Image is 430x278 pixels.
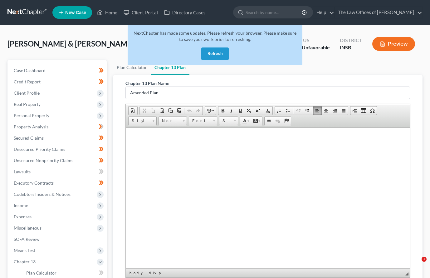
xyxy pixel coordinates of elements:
a: Align Left [313,107,322,115]
iframe: Intercom live chat [409,257,424,272]
span: Miscellaneous [14,225,42,231]
button: Refresh [201,47,229,60]
a: Paste from Word [175,107,183,115]
a: Executory Contracts [9,177,107,189]
a: Paste [157,107,166,115]
a: Insert Page Break for Printing [350,107,359,115]
a: Undo [185,107,194,115]
a: Italic [227,107,236,115]
a: Spell Checker [205,107,216,115]
span: Case Dashboard [14,68,46,73]
a: Text Color [240,117,251,125]
span: Plan Calculator [26,270,56,276]
span: Codebtors Insiders & Notices [14,191,71,197]
a: Bold [218,107,227,115]
a: Help [313,7,334,18]
button: Preview [372,37,415,51]
a: Font [189,117,217,125]
a: Client Portal [120,7,161,18]
a: Align Right [330,107,339,115]
a: Copy [149,107,157,115]
a: Background Color [251,117,262,125]
a: Unlink [273,117,282,125]
span: Executory Contracts [14,180,54,186]
a: Unsecured Priority Claims [9,144,107,155]
a: Remove Format [264,107,272,115]
a: SOFA Review [9,234,107,245]
span: Lawsuits [14,169,31,174]
iframe: Rich Text Editor, document-ckeditor [126,128,410,268]
span: Resize [405,272,408,276]
a: Case Dashboard [9,65,107,76]
a: Unsecured Nonpriority Claims [9,155,107,166]
span: Font [189,117,211,125]
span: [PERSON_NAME] & [PERSON_NAME] [7,39,134,48]
span: Chapter 13 [14,259,36,264]
a: Credit Report [9,76,107,87]
span: New Case [65,10,86,15]
span: Unsecured Nonpriority Claims [14,158,73,163]
a: Property Analysis [9,121,107,132]
span: Styles [129,117,150,125]
a: The Law Offices of [PERSON_NAME] [335,7,422,18]
a: Increase Indent [303,107,311,115]
span: Size [219,117,232,125]
a: Paste as plain text [166,107,175,115]
span: SOFA Review [14,236,40,242]
a: Styles [128,117,157,125]
a: Link [265,117,273,125]
input: Enter name... [126,87,410,99]
a: Directory Cases [161,7,209,18]
a: Home [94,7,120,18]
div: Status [291,37,330,44]
div: Plan Unfavorable [291,44,330,51]
a: Decrease Indent [294,107,303,115]
a: Secured Claims [9,132,107,144]
span: Normal [159,117,181,125]
a: Size [219,117,238,125]
span: 1 [422,257,427,262]
a: Document Properties [129,107,137,115]
a: Lawsuits [9,166,107,177]
a: Cut [140,107,149,115]
a: Redo [194,107,203,115]
a: Insert/Remove Numbered List [275,107,284,115]
span: NextChapter has made some updates. Please refresh your browser. Please make sure to save your wor... [134,30,296,42]
a: Table [359,107,368,115]
span: Client Profile [14,90,40,96]
span: Real Property [14,102,41,107]
label: Chapter 13 Plan Name [125,80,169,87]
a: Justify [339,107,348,115]
span: Income [14,203,28,208]
input: Search by name... [246,7,303,18]
span: Unsecured Priority Claims [14,146,65,152]
span: Means Test [14,248,35,253]
a: div element [148,270,157,276]
a: Superscript [253,107,262,115]
div: District [340,37,362,44]
span: Expenses [14,214,32,219]
a: Insert/Remove Bulleted List [284,107,292,115]
a: Anchor [282,117,291,125]
div: INSB [340,44,362,51]
a: Plan Calculator [113,60,151,75]
a: Underline [236,107,245,115]
span: Credit Report [14,79,41,84]
a: body element [128,270,147,276]
a: Subscript [245,107,253,115]
span: Property Analysis [14,124,48,129]
span: Personal Property [14,113,49,118]
a: p element [158,270,164,276]
a: Normal [159,117,187,125]
a: Center [322,107,330,115]
a: Insert Special Character [368,107,377,115]
span: Secured Claims [14,135,44,141]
